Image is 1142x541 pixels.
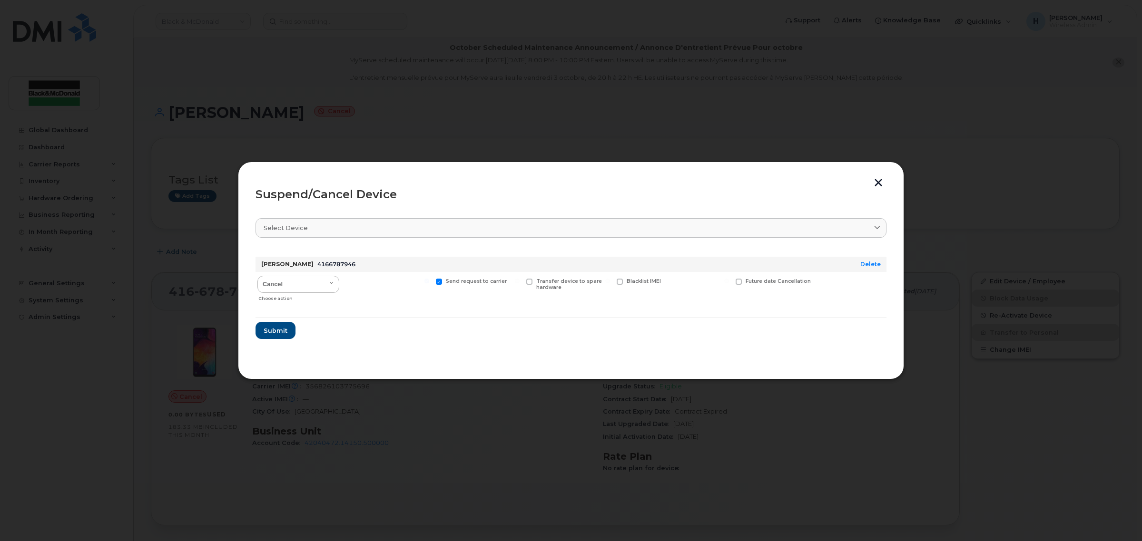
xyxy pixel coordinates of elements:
[746,278,811,284] span: Future date Cancellation
[536,278,602,290] span: Transfer device to spare hardware
[605,279,610,283] input: Blacklist IMEI
[256,322,295,339] button: Submit
[256,218,886,238] a: Select device
[264,223,308,232] span: Select device
[258,291,339,302] div: Choose action
[256,189,886,200] div: Suspend/Cancel Device
[261,261,314,268] strong: [PERSON_NAME]
[317,261,355,268] span: 4166787946
[860,261,881,268] a: Delete
[424,279,429,283] input: Send request to carrier
[446,278,507,284] span: Send request to carrier
[515,279,520,283] input: Transfer device to spare hardware
[724,279,729,283] input: Future date Cancellation
[264,326,287,335] span: Submit
[627,278,661,284] span: Blacklist IMEI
